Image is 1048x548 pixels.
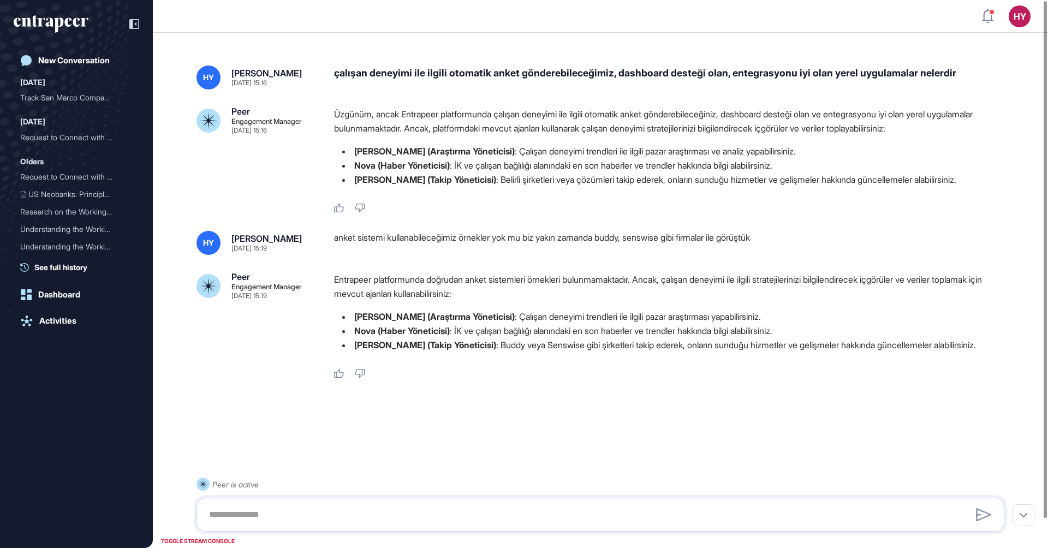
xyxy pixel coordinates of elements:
[334,338,1013,352] li: : Buddy veya Senswise gibi şirketleri takip ederek, onların sunduğu hizmetler ve gelişmeler hakkı...
[14,15,88,33] div: entrapeer-logo
[334,65,1013,90] div: çalışan deneyimi ile ilgili otomatik anket gönderebileceğimiz, dashboard desteği olan, entegrasyo...
[20,186,124,203] div: US Neobanks: Principles &...
[334,158,1013,172] li: : İK ve çalışan bağlılığı alanındaki en son haberler ve trendler hakkında bilgi alabilirsiniz.
[231,245,267,252] div: [DATE] 15:19
[231,293,267,299] div: [DATE] 15:19
[20,115,45,128] div: [DATE]
[20,129,124,146] div: Request to Connect with T...
[20,221,124,238] div: Understanding the Working...
[20,155,44,168] div: Olders
[1009,5,1031,27] button: HY
[212,478,259,491] div: Peer is active
[20,129,133,146] div: Request to Connect with Tracy
[354,339,496,350] strong: [PERSON_NAME] (Takip Yöneticisi)
[231,118,302,125] div: Engagement Manager
[334,324,1013,338] li: : İK ve çalışan bağlılığı alanındaki en son haberler ve trendler hakkında bilgi alabilirsiniz.
[38,56,110,65] div: New Conversation
[334,172,1013,187] li: : Belirli şirketleri veya çözümleri takip ederek, onların sunduğu hizmetler ve gelişmeler hakkınd...
[20,238,124,255] div: Understanding the Working...
[334,309,1013,324] li: : Çalışan deneyimi trendleri ile ilgili pazar araştırması yapabilirsiniz.
[20,168,133,186] div: Request to Connect with Reese
[203,73,214,82] span: HY
[231,283,302,290] div: Engagement Manager
[334,231,1013,255] div: anket sistemi kullanabileceğimiz örnekler yok mu biz yakın zamanda buddy, senswise gibi firmalar ...
[158,534,237,548] div: TOGGLE STREAM CONSOLE
[231,127,267,134] div: [DATE] 15:16
[20,238,133,255] div: Understanding the Working Principles of Neobanks in the United States
[39,316,76,326] div: Activities
[14,310,139,332] a: Activities
[354,311,515,322] strong: [PERSON_NAME] (Araştırma Yöneticisi)
[231,272,250,281] div: Peer
[20,203,133,221] div: Research on the Working Principles of Neobanks in the United States
[20,261,139,273] a: See full history
[20,89,133,106] div: Track San Marco Company Website
[231,234,302,243] div: [PERSON_NAME]
[20,89,124,106] div: Track San Marco Company W...
[20,186,133,203] div: US Neobanks: Principles & Investment Insights
[20,221,133,238] div: Understanding the Working Principles of Neobanks in the United States
[334,107,1013,135] p: Üzgünüm, ancak Entrapeer platformunda çalışan deneyimi ile ilgili otomatik anket gönderebileceğin...
[203,239,214,247] span: HY
[34,261,87,273] span: See full history
[231,80,267,86] div: [DATE] 15:16
[20,168,124,186] div: Request to Connect with R...
[14,50,139,72] a: New Conversation
[14,284,139,306] a: Dashboard
[334,144,1013,158] li: : Çalışan deneyimi trendleri ile ilgili pazar araştırması ve analiz yapabilirsiniz.
[354,325,450,336] strong: Nova (Haber Yöneticisi)
[20,76,45,89] div: [DATE]
[334,272,1013,301] p: Entrapeer platformunda doğrudan anket sistemleri örnekleri bulunmamaktadır. Ancak, çalışan deneyi...
[354,146,515,157] strong: [PERSON_NAME] (Araştırma Yöneticisi)
[38,290,80,300] div: Dashboard
[231,69,302,78] div: [PERSON_NAME]
[231,107,250,116] div: Peer
[354,160,450,171] strong: Nova (Haber Yöneticisi)
[20,203,124,221] div: Research on the Working P...
[354,174,496,185] strong: [PERSON_NAME] (Takip Yöneticisi)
